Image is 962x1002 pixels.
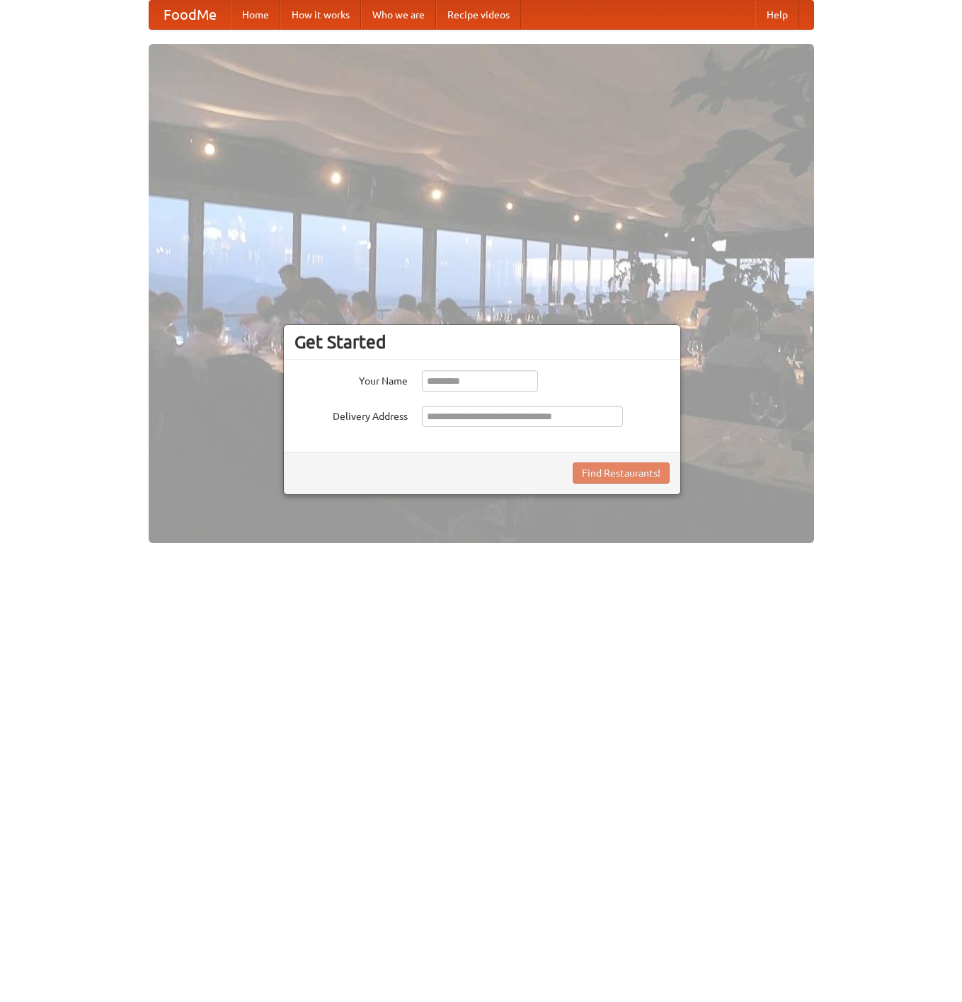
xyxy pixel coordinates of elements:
[294,370,408,388] label: Your Name
[280,1,361,29] a: How it works
[294,331,670,353] h3: Get Started
[436,1,521,29] a: Recipe videos
[755,1,799,29] a: Help
[573,462,670,484] button: Find Restaurants!
[231,1,280,29] a: Home
[294,406,408,423] label: Delivery Address
[361,1,436,29] a: Who we are
[149,1,231,29] a: FoodMe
